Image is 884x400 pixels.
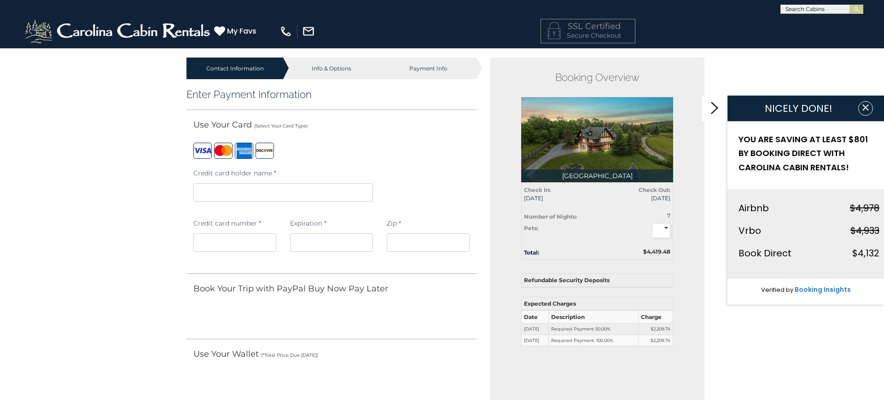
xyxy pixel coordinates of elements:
[631,212,670,220] div: 7
[795,285,851,294] a: Booking Insights
[639,323,673,335] td: $2,209.74
[524,186,551,193] strong: Check In:
[522,274,673,287] th: Refundable Security Deposits
[850,202,879,214] strike: $4,978
[522,297,673,310] th: Expected Charges
[739,200,769,216] div: Airbnb
[524,194,590,202] span: [DATE]
[214,25,259,37] a: My Favs
[850,224,879,237] strike: $4,933
[521,97,673,182] img: 1753212991_thumbnail.jpeg
[761,285,793,294] span: Verified by
[522,335,549,346] td: [DATE]
[639,186,670,193] strong: Check Out:
[852,245,879,261] div: $4,132
[193,349,259,359] span: Use Your Wallet
[193,120,252,130] span: Use Your Card
[524,225,538,232] strong: Pets:
[524,249,539,256] strong: Total:
[597,248,677,255] div: $4,419.48
[522,323,549,335] td: [DATE]
[604,194,670,202] span: [DATE]
[639,310,673,324] th: Charge
[261,352,318,358] small: (*Total Price Due [DATE])
[265,367,334,392] iframe: PayPal-venmo
[739,223,761,238] div: Vrbo
[549,335,639,346] td: Required Payment: 100.00%
[739,103,858,114] h1: NICELY DONE!
[739,132,879,174] h2: YOU ARE SAVING AT LEAST $801 BY BOOKING DIRECT WITH CAROLINA CABIN RENTALS!
[548,22,628,31] h4: SSL Certified
[521,71,673,83] h2: Booking Overview
[302,25,315,38] img: mail-regular-white.png
[279,25,292,38] img: phone-regular-white.png
[522,310,549,324] th: Date
[549,310,639,324] th: Description
[521,169,673,182] p: [GEOGRAPHIC_DATA]
[548,22,560,39] img: LOCKICON1.png
[290,219,326,228] label: Expiration *
[254,123,308,129] small: (Select Your Card Type)
[548,31,628,40] p: Secure Checkout
[193,168,276,178] label: Credit card holder name *
[524,213,577,220] strong: Number of Nights:
[639,335,673,346] td: $2,209.74
[549,323,639,335] td: Required Payment 50.00%
[23,17,214,45] img: White-1-2.png
[193,219,261,228] label: Credit card number *
[739,247,791,260] span: Book Direct
[193,367,262,392] iframe: PayPal-paypal
[186,88,477,100] h3: Enter Payment Information
[193,302,262,327] iframe: PayPal-paylater
[387,219,401,228] label: Zip *
[227,25,256,37] span: My Favs
[193,284,388,294] span: Book Your Trip with PayPal Buy Now Pay Later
